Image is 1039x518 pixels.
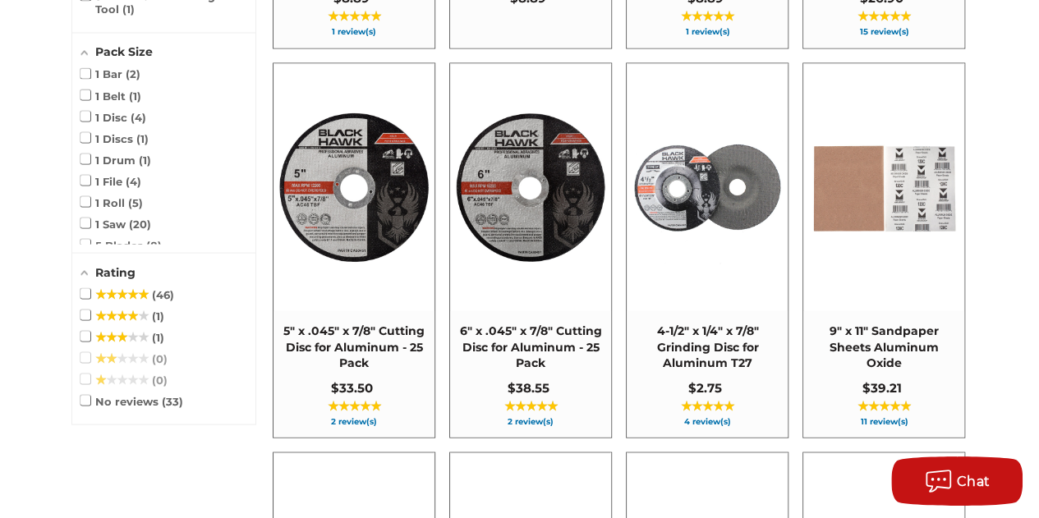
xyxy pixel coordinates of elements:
[282,417,426,425] span: 2 review(s)
[122,2,135,16] span: 1
[80,217,151,230] span: 1 Saw
[126,174,141,187] span: 4
[136,131,149,144] span: 1
[80,174,141,187] span: 1 File
[628,108,787,267] img: 4.5 inch grinding wheel for aluminum
[328,10,381,23] span: ★★★★★
[688,379,722,395] span: $2.75
[80,131,149,144] span: 1 Discs
[152,309,164,322] span: 1
[80,67,140,80] span: 1 Bar
[152,351,168,364] span: 0
[857,399,911,412] span: ★★★★★
[95,309,149,322] span: ★★★★★
[80,238,162,251] span: 5 Blades
[891,456,1023,506] button: Chat
[95,330,149,343] span: ★★★★★
[862,379,901,395] span: $39.21
[95,44,153,59] span: Pack Size
[274,63,434,437] a: 5" x .045" x 7/8" Cutting Disc for Aluminum - 25 Pack
[803,63,964,437] a: 9" x 11" Sandpaper Sheets Aluminum Oxide
[451,108,610,267] img: 6 inch cut off wheel for aluminum
[811,28,956,36] span: 15 review(s)
[152,330,164,343] span: 1
[635,28,779,36] span: 1 review(s)
[80,110,146,123] span: 1 Disc
[152,373,168,386] span: 0
[957,474,991,489] span: Chat
[804,108,963,267] img: 9" x 11" Sandpaper Sheets Aluminum Oxide
[331,379,373,395] span: $33.50
[282,28,426,36] span: 1 review(s)
[129,217,151,230] span: 20
[274,108,434,267] img: 5 inch cutting disc for aluminum
[282,323,426,371] span: 5" x .045" x 7/8" Cutting Disc for Aluminum - 25 Pack
[450,63,611,437] a: 6" x .045" x 7/8" Cutting Disc for Aluminum - 25 Pack
[328,399,381,412] span: ★★★★★
[811,323,956,371] span: 9" x 11" Sandpaper Sheets Aluminum Oxide
[95,351,149,364] span: ★★★★★
[139,153,151,166] span: 1
[95,373,149,386] span: ★★★★★
[635,417,779,425] span: 4 review(s)
[857,10,911,23] span: ★★★★★
[627,63,788,437] a: 4-1/2" x 1/4" x 7/8" Grinding Disc for Aluminum T27
[128,195,143,209] span: 5
[508,379,549,395] span: $38.55
[95,264,136,279] span: Rating
[80,153,151,166] span: 1 Drum
[129,89,141,102] span: 1
[126,67,140,80] span: 2
[635,323,779,371] span: 4-1/2" x 1/4" x 7/8" Grinding Disc for Aluminum T27
[458,417,603,425] span: 2 review(s)
[162,394,183,407] span: 33
[80,89,141,102] span: 1 Belt
[80,394,183,407] span: No reviews
[504,399,558,412] span: ★★★★★
[458,323,603,371] span: 6" x .045" x 7/8" Cutting Disc for Aluminum - 25 Pack
[95,287,149,300] span: ★★★★★
[681,10,734,23] span: ★★★★★
[811,417,956,425] span: 11 review(s)
[131,110,146,123] span: 4
[152,287,174,300] span: 46
[80,195,143,209] span: 1 Roll
[146,238,162,251] span: 8
[681,399,734,412] span: ★★★★★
